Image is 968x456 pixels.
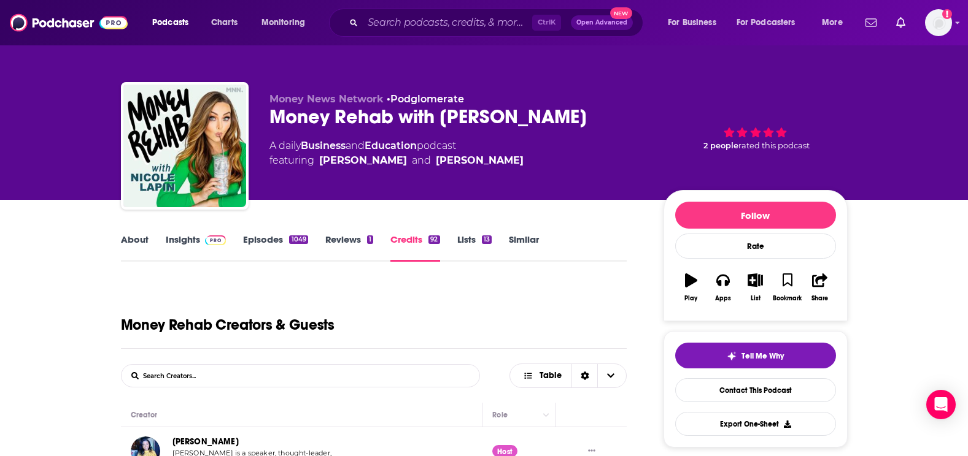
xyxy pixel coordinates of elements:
span: For Business [668,14,716,31]
div: 2 peoplerated this podcast [664,93,848,169]
button: Share [803,265,835,310]
a: Podglomerate [390,93,464,105]
div: Sort Direction [571,364,597,387]
div: Creator [131,408,158,422]
a: Minda Harts [436,153,524,168]
span: For Podcasters [737,14,796,31]
span: rated this podcast [738,141,810,150]
button: open menu [659,13,732,32]
span: Money News Network [269,93,384,105]
a: Reviews1 [325,234,373,262]
div: Bookmark [773,295,802,302]
img: tell me why sparkle [727,351,737,361]
span: Logged in as nshort92 [925,9,952,36]
span: 2 people [703,141,738,150]
a: [PERSON_NAME] [172,436,239,447]
div: Rate [675,234,836,259]
div: Open Intercom Messenger [926,390,956,419]
a: Education [365,140,417,151]
a: Contact This Podcast [675,378,836,402]
img: User Profile [925,9,952,36]
img: Podchaser Pro [205,235,227,245]
button: Apps [707,265,739,310]
button: open menu [144,13,204,32]
span: Tell Me Why [741,351,784,361]
button: Column Actions [538,408,553,422]
img: Money Rehab with Nicole Lapin [123,85,246,207]
a: Business [301,140,346,151]
span: Podcasts [152,14,188,31]
button: Play [675,265,707,310]
div: 92 [428,235,439,244]
a: Episodes1049 [243,234,308,262]
button: Bookmark [772,265,803,310]
span: Open Advanced [576,20,627,26]
button: open menu [813,13,858,32]
button: open menu [729,13,813,32]
input: Search podcasts, credits, & more... [363,13,532,32]
button: Follow [675,202,836,229]
span: • [387,93,464,105]
span: and [346,140,365,151]
a: InsightsPodchaser Pro [166,234,227,262]
div: Apps [715,295,731,302]
button: open menu [253,13,321,32]
a: Show notifications dropdown [891,12,910,33]
div: 1 [367,235,373,244]
h1: Money Rehab Creators & Guests [121,316,335,334]
span: and [412,153,431,168]
div: Role [492,408,509,422]
a: Credits92 [390,234,439,262]
span: More [822,14,843,31]
a: Similar [509,234,539,262]
div: A daily podcast [269,139,524,168]
div: Search podcasts, credits, & more... [341,9,655,37]
div: List [751,295,761,302]
button: List [739,265,771,310]
button: Choose View [509,363,627,388]
div: 1049 [289,235,308,244]
span: Table [540,371,562,380]
a: Lists13 [457,234,492,262]
button: tell me why sparkleTell Me Why [675,343,836,368]
svg: Add a profile image [942,9,952,19]
button: Export One-Sheet [675,412,836,436]
span: featuring [269,153,524,168]
div: 13 [482,235,492,244]
span: Ctrl K [532,15,561,31]
span: Monitoring [261,14,305,31]
a: Nicole Lapin [319,153,407,168]
button: Open AdvancedNew [571,15,633,30]
span: Charts [211,14,238,31]
a: Charts [203,13,245,32]
div: Play [684,295,697,302]
img: Podchaser - Follow, Share and Rate Podcasts [10,11,128,34]
span: New [610,7,632,19]
a: About [121,234,149,262]
a: Show notifications dropdown [861,12,881,33]
button: Show profile menu [925,9,952,36]
div: Share [811,295,828,302]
